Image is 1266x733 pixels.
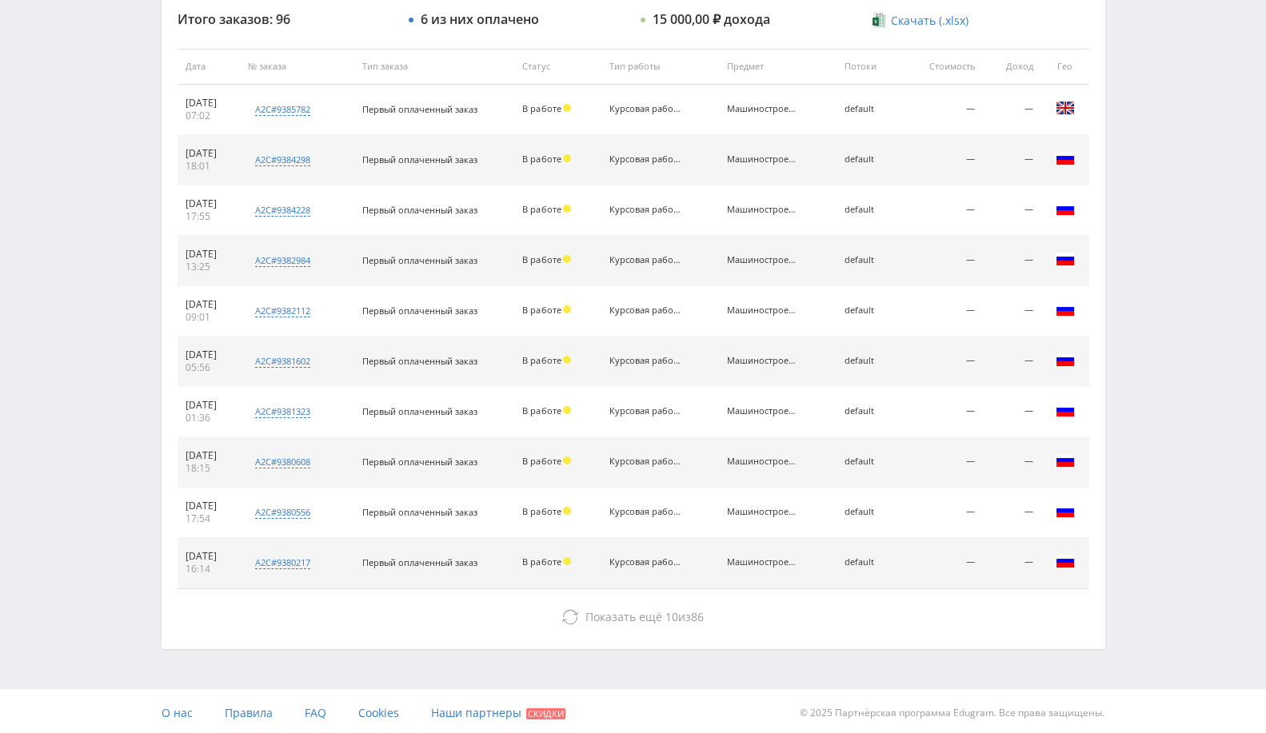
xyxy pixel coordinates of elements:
td: — [901,286,983,337]
div: a2c#9384228 [255,204,310,217]
span: Холд [563,305,571,313]
div: Машиностроение [727,305,799,316]
td: — [983,387,1040,437]
div: Машиностроение [727,205,799,215]
span: Первый оплаченный заказ [362,103,477,115]
span: Первый оплаченный заказ [362,153,477,165]
span: Холд [563,154,571,162]
td: — [901,185,983,236]
span: из [585,609,704,624]
div: Курсовая работа [609,406,681,416]
div: a2c#9382112 [255,305,310,317]
div: Курсовая работа [609,507,681,517]
div: [DATE] [186,248,233,261]
span: Скачать (.xlsx) [891,14,968,27]
span: В работе [522,304,561,316]
th: Статус [514,49,601,85]
th: Предмет [719,49,837,85]
td: — [901,437,983,488]
div: Машиностроение [727,104,799,114]
div: default [845,507,893,517]
div: a2c#9381323 [255,405,310,418]
span: Первый оплаченный заказ [362,405,477,417]
div: [DATE] [186,399,233,412]
div: 01:36 [186,412,233,424]
span: Холд [563,406,571,414]
td: — [901,337,983,387]
th: Дата [178,49,241,85]
div: Курсовая работа [609,255,681,265]
td: — [901,85,983,135]
td: — [983,236,1040,286]
div: default [845,406,893,416]
span: Показать ещё [585,609,662,624]
td: — [901,538,983,588]
span: В работе [522,253,561,265]
td: — [983,538,1040,588]
img: rus.png [1056,350,1075,369]
div: [DATE] [186,197,233,210]
div: default [845,305,893,316]
div: a2c#9385782 [255,103,310,116]
span: Первый оплаченный заказ [362,355,477,367]
span: В работе [522,455,561,467]
th: Гео [1041,49,1089,85]
span: Холд [563,255,571,263]
span: Холд [563,507,571,515]
div: Курсовая работа [609,104,681,114]
th: Потоки [837,49,901,85]
span: О нас [162,705,193,720]
div: [DATE] [186,500,233,512]
div: default [845,205,893,215]
div: 17:55 [186,210,233,223]
div: Машиностроение [727,557,799,568]
div: [DATE] [186,349,233,361]
td: — [901,236,983,286]
td: — [983,286,1040,337]
img: rus.png [1056,300,1075,319]
th: Доход [983,49,1040,85]
td: — [901,135,983,185]
div: 6 из них оплачено [421,12,539,26]
img: rus.png [1056,199,1075,218]
div: Курсовая работа [609,154,681,165]
div: a2c#9380556 [255,506,310,519]
span: Холд [563,356,571,364]
div: default [845,154,893,165]
img: rus.png [1056,451,1075,470]
span: Скидки [526,708,565,719]
span: Первый оплаченный заказ [362,204,477,216]
div: [DATE] [186,550,233,563]
span: Холд [563,104,571,112]
img: xlsx [873,12,886,28]
span: 10 [665,609,678,624]
span: В работе [522,203,561,215]
span: Правила [225,705,273,720]
a: Скачать (.xlsx) [873,13,968,29]
span: Cookies [358,705,399,720]
td: — [901,488,983,538]
div: [DATE] [186,449,233,462]
span: Наши партнеры [431,705,521,720]
img: rus.png [1056,149,1075,168]
div: default [845,356,893,366]
td: — [983,337,1040,387]
div: 09:01 [186,311,233,324]
span: Холд [563,557,571,565]
div: [DATE] [186,298,233,311]
div: Курсовая работа [609,356,681,366]
div: Курсовая работа [609,205,681,215]
div: a2c#9382984 [255,254,310,267]
div: default [845,456,893,467]
div: 07:02 [186,110,233,122]
div: default [845,104,893,114]
div: Курсовая работа [609,456,681,467]
td: — [983,488,1040,538]
div: 05:56 [186,361,233,374]
div: Курсовая работа [609,305,681,316]
td: — [983,85,1040,135]
div: a2c#9380608 [255,456,310,468]
th: Стоимость [901,49,983,85]
span: FAQ [305,705,326,720]
button: Показать ещё 10из86 [178,601,1089,633]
